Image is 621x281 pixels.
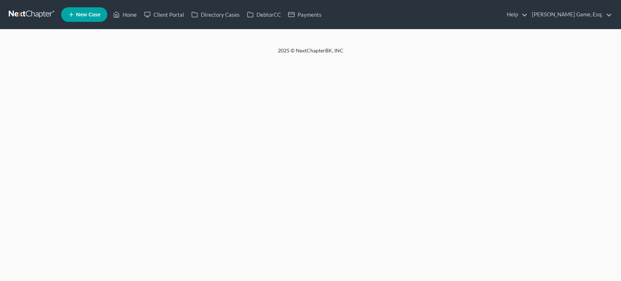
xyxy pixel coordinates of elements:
a: Help [503,8,528,21]
a: Directory Cases [188,8,243,21]
div: 2025 © NextChapterBK, INC [103,47,518,60]
a: DebtorCC [243,8,284,21]
a: Home [110,8,140,21]
a: Payments [284,8,325,21]
new-legal-case-button: New Case [61,7,107,22]
a: [PERSON_NAME] Game, Esq. [528,8,612,21]
a: Client Portal [140,8,188,21]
